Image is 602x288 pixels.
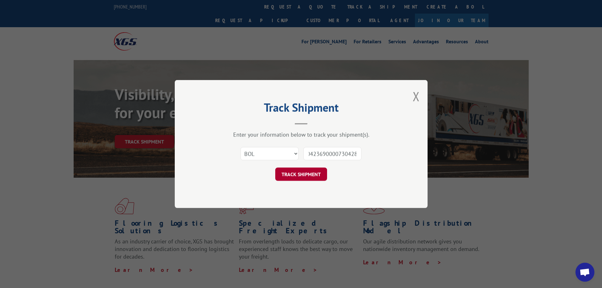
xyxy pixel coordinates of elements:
input: Number(s) [303,147,362,160]
button: TRACK SHIPMENT [275,168,327,181]
h2: Track Shipment [206,103,396,115]
div: Enter your information below to track your shipment(s). [206,131,396,138]
button: Close modal [413,88,420,105]
div: Open chat [575,263,594,282]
